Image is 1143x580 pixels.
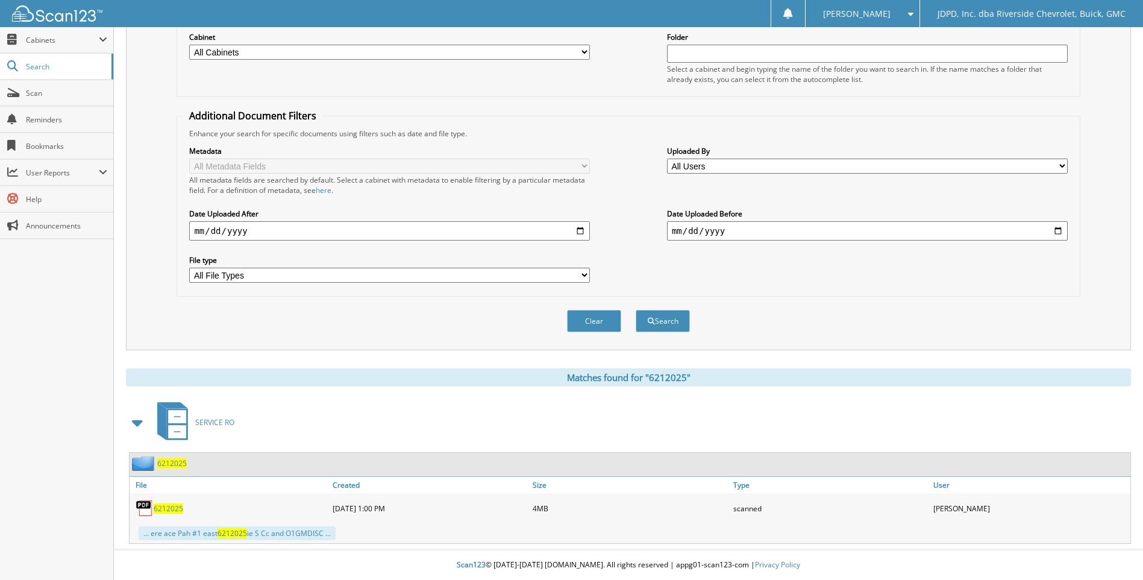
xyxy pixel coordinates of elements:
[755,560,800,570] a: Privacy Policy
[330,477,530,493] a: Created
[189,221,590,241] input: start
[183,128,1073,139] div: Enhance your search for specific documents using filters such as date and file type.
[823,10,891,17] span: [PERSON_NAME]
[1083,522,1143,580] iframe: Chat Widget
[26,35,99,45] span: Cabinets
[567,310,621,332] button: Clear
[154,503,183,514] a: 6212025
[730,477,930,493] a: Type
[730,496,930,520] div: scanned
[930,496,1130,520] div: [PERSON_NAME]
[189,175,590,195] div: All metadata fields are searched by default. Select a cabinet with metadata to enable filtering b...
[667,209,1068,219] label: Date Uploaded Before
[218,528,247,538] span: 6212025
[189,255,590,265] label: File type
[457,560,486,570] span: Scan123
[26,115,107,125] span: Reminders
[12,5,102,22] img: scan123-logo-white.svg
[114,550,1143,580] div: © [DATE]-[DATE] [DOMAIN_NAME]. All rights reserved | appg01-scan123-com |
[530,477,730,493] a: Size
[26,88,107,98] span: Scan
[150,399,234,446] a: SERVICE RO
[195,417,234,427] span: SERVICE RO
[136,499,154,517] img: PDF.png
[636,310,690,332] button: Search
[667,32,1068,42] label: Folder
[667,146,1068,156] label: Uploaded By
[157,458,187,468] a: 6212025
[126,368,1131,386] div: Matches found for "6212025"
[26,194,107,204] span: Help
[930,477,1130,493] a: User
[130,477,330,493] a: File
[938,10,1126,17] span: JDPD, Inc. dba Riverside Chevrolet, Buick, GMC
[183,109,322,122] legend: Additional Document Filters
[667,221,1068,241] input: end
[316,185,331,195] a: here
[189,209,590,219] label: Date Uploaded After
[530,496,730,520] div: 4MB
[667,64,1068,84] div: Select a cabinet and begin typing the name of the folder you want to search in. If the name match...
[132,456,157,471] img: folder2.png
[26,168,99,178] span: User Reports
[26,61,105,72] span: Search
[26,221,107,231] span: Announcements
[139,526,336,540] div: ... ere ace Pah #1 east ie S Cc and O1GMDISC ...
[330,496,530,520] div: [DATE] 1:00 PM
[189,32,590,42] label: Cabinet
[189,146,590,156] label: Metadata
[26,141,107,151] span: Bookmarks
